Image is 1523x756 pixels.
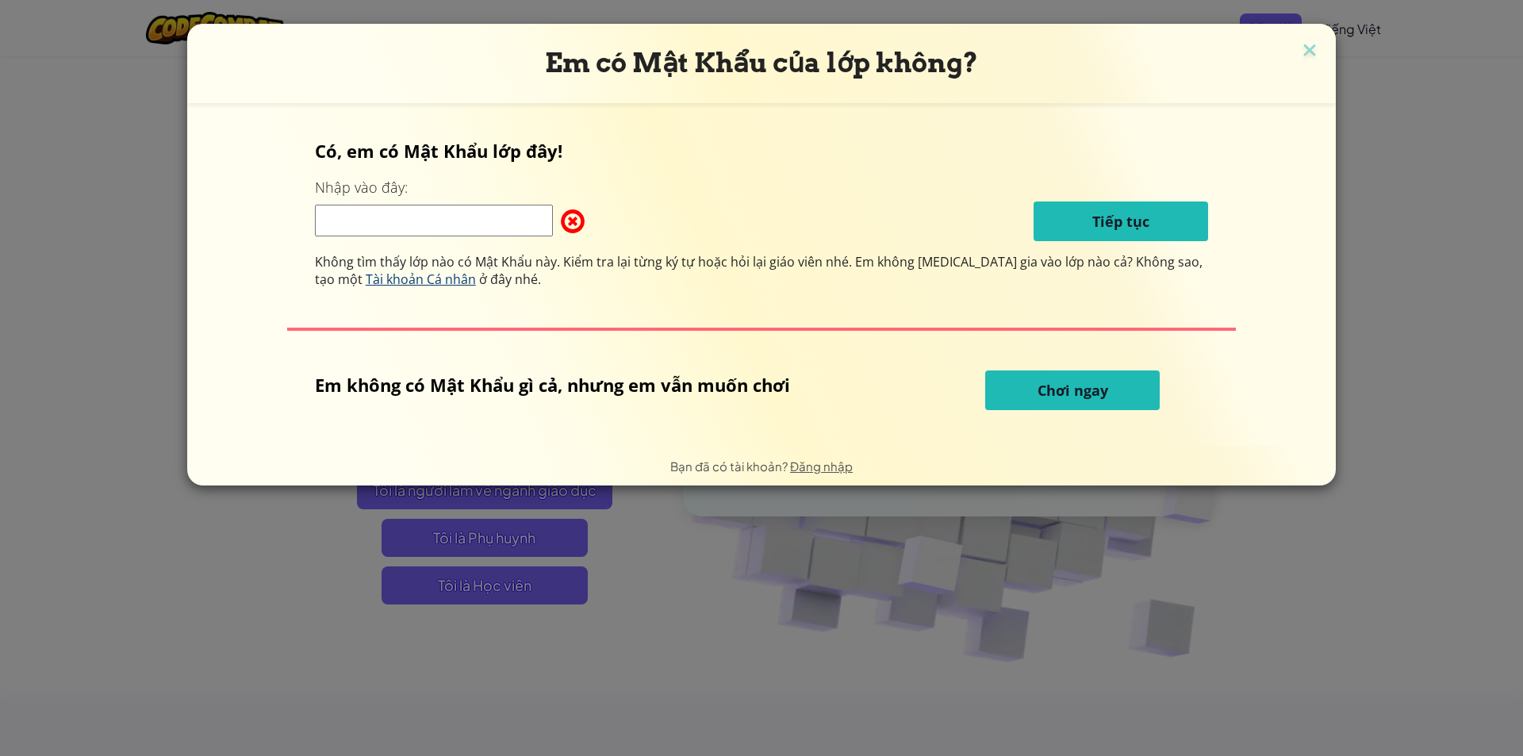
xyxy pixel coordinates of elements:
[315,253,855,271] span: Không tìm thấy lớp nào có Mật Khẩu này. Kiểm tra lại từng ký tự hoặc hỏi lại giáo viên nhé.
[366,271,476,288] span: Tài khoản Cá nhân
[1038,381,1108,400] span: Chơi ngay
[985,370,1160,410] button: Chơi ngay
[315,178,408,198] label: Nhập vào đây:
[790,459,853,474] a: Đăng nhập
[315,373,857,397] p: Em không có Mật Khẩu gì cả, nhưng em vẫn muốn chơi
[1034,201,1208,241] button: Tiếp tục
[545,47,978,79] span: Em có Mật Khẩu của lớp không?
[1299,40,1320,63] img: close icon
[670,459,790,474] span: Bạn đã có tài khoản?
[315,253,1203,288] span: Em không [MEDICAL_DATA] gia vào lớp nào cả? Không sao, tạo một
[315,139,1208,163] p: Có, em có Mật Khẩu lớp đây!
[1092,212,1149,231] span: Tiếp tục
[476,271,541,288] span: ở đây nhé.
